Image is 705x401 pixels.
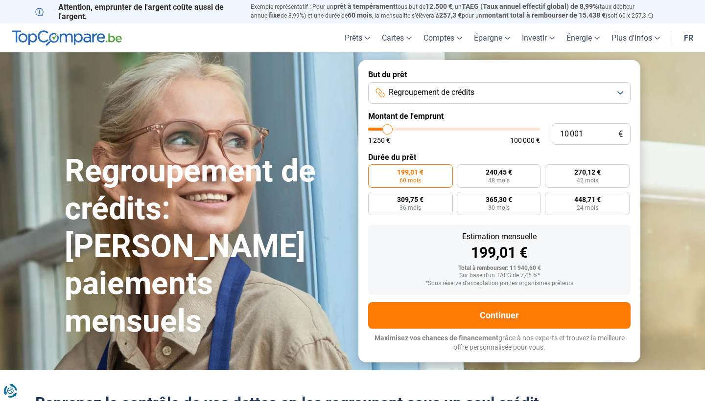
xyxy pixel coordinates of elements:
span: 48 mois [488,178,510,183]
h1: Regroupement de crédits: [PERSON_NAME] paiements mensuels [65,153,347,340]
span: 240,45 € [486,169,512,176]
span: 30 mois [488,205,510,211]
span: 365,30 € [486,196,512,203]
span: fixe [269,11,281,19]
div: Estimation mensuelle [376,233,623,241]
img: TopCompare [12,30,122,46]
a: Épargne [468,23,516,52]
label: Durée du prêt [368,153,631,162]
span: 100 000 € [510,137,540,144]
div: 199,01 € [376,245,623,260]
a: Plus d'infos [606,23,666,52]
div: *Sous réserve d'acceptation par les organismes prêteurs [376,280,623,287]
span: Regroupement de crédits [389,87,474,98]
a: Comptes [418,23,468,52]
span: 1 250 € [368,137,390,144]
span: 309,75 € [397,196,423,203]
span: montant total à rembourser de 15.438 € [482,11,606,19]
button: Continuer [368,302,631,329]
p: Exemple représentatif : Pour un tous but de , un (taux débiteur annuel de 8,99%) et une durée de ... [251,2,670,20]
span: 270,12 € [574,169,601,176]
span: 42 mois [577,178,598,183]
p: Attention, emprunter de l'argent coûte aussi de l'argent. [35,2,239,21]
div: Total à rembourser: 11 940,60 € [376,265,623,272]
span: TAEG (Taux annuel effectif global) de 8,99% [462,2,598,10]
div: Sur base d'un TAEG de 7,45 %* [376,272,623,279]
span: prêt à tempérament [333,2,396,10]
span: 199,01 € [397,169,423,176]
span: 60 mois [348,11,372,19]
span: 36 mois [399,205,421,211]
a: fr [678,23,699,52]
p: grâce à nos experts et trouvez la meilleure offre personnalisée pour vous. [368,334,631,353]
a: Prêts [339,23,376,52]
a: Investir [516,23,561,52]
span: 448,71 € [574,196,601,203]
span: 257,3 € [439,11,462,19]
button: Regroupement de crédits [368,82,631,104]
a: Cartes [376,23,418,52]
span: 60 mois [399,178,421,183]
a: Énergie [561,23,606,52]
label: But du prêt [368,70,631,79]
span: Maximisez vos chances de financement [375,334,498,342]
span: 12.500 € [425,2,452,10]
span: € [618,130,623,138]
label: Montant de l'emprunt [368,111,631,121]
span: 24 mois [577,205,598,211]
